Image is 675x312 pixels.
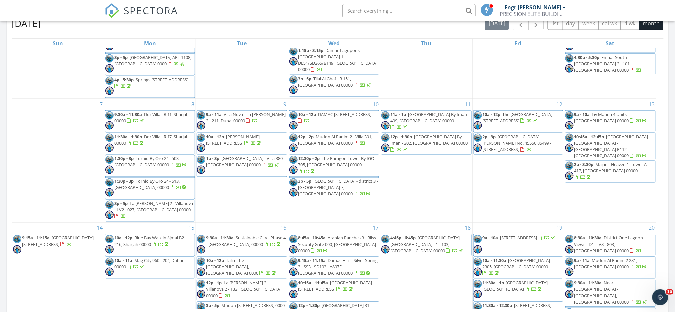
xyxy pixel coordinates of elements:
span: 9a - 10a [483,235,498,241]
button: 4 wk [621,17,639,30]
img: whatsapp_image_20250707_at_11.08.19_am.jpeg [474,280,482,288]
img: whatsapp_image_20250707_at_11.08.19_am.jpeg [289,134,298,142]
span: 3p - 5p [114,201,128,207]
div: Engr [PERSON_NAME] [505,4,561,11]
img: whatsapp_image_20250707_at_11.08.19_am.jpeg [565,235,574,243]
a: 10:45a - 12:45p [GEOGRAPHIC_DATA] - [GEOGRAPHIC_DATA] - [GEOGRAPHIC_DATA] P112, [GEOGRAPHIC_DATA]... [565,133,656,160]
a: 10a - 12p [PERSON_NAME] [STREET_ADDRESS] [206,134,262,146]
img: whatsapp_image_20250707_at_11.08.19_am.jpeg [105,201,114,209]
span: 9:15a - 11:15a [22,235,50,241]
span: [GEOGRAPHIC_DATA] APT 1108, [GEOGRAPHIC_DATA] 0000 [114,54,191,67]
img: whatsapp_image_20250426_at_15.23.14.jpeg [474,290,482,298]
a: 10:15a - 11:45a [GEOGRAPHIC_DATA] [STREET_ADDRESS] [298,280,372,292]
span: Dor Villa - R 11, Sharjah 00000 [114,111,189,124]
a: Tuesday [236,39,248,48]
img: whatsapp_image_20250426_at_15.23.14.jpeg [381,245,390,254]
span: 12:30p - 2p [298,156,320,162]
a: 1:15p - 3:15p Damac Lagopons - [GEOGRAPHIC_DATA] 1 - DLS1/SD265/B149, [GEOGRAPHIC_DATA] 00000 [289,46,379,74]
img: whatsapp_image_20250426_at_15.23.14.jpeg [105,144,114,152]
img: whatsapp_image_20250707_at_11.08.19_am.jpeg [565,54,574,63]
a: Go to September 11, 2025 [464,99,472,110]
span: Springs [STREET_ADDRESS] [136,77,188,83]
a: 1:30p - 3p Tornio By Oro 24 - 513, [GEOGRAPHIC_DATA] 00000 [114,178,188,191]
img: whatsapp_image_20250707_at_11.08.19_am.jpeg [105,111,114,120]
span: [GEOGRAPHIC_DATA] By Iman - 409, [GEOGRAPHIC_DATA] 00000 [390,111,469,124]
iframe: Intercom live chat [652,289,668,305]
span: 8:45a - 10:45a [298,235,326,241]
a: 9a - 11a Mudon Al Ranim 2 281, [GEOGRAPHIC_DATA] 00000 [574,258,648,270]
a: Sunday [51,39,64,48]
a: 4:30p - 5:30p Emaar South - [GEOGRAPHIC_DATA] 2 - 101, [GEOGRAPHIC_DATA] 00000 [574,54,642,73]
img: whatsapp_image_20250426_at_15.23.14.jpeg [105,121,114,130]
a: 4:45p - 6:45p [GEOGRAPHIC_DATA] - [GEOGRAPHIC_DATA] - 1 - 103, [GEOGRAPHIC_DATA] 00000 [390,235,464,254]
span: La [PERSON_NAME] 2 - Villanova 2 - 133, [GEOGRAPHIC_DATA] 00000 [206,280,281,299]
img: whatsapp_image_20250707_at_11.08.19_am.jpeg [289,76,298,84]
img: The Best Home Inspection Software - Spectora [105,3,119,18]
span: Near [GEOGRAPHIC_DATA] - [GEOGRAPHIC_DATA], [GEOGRAPHIC_DATA] 00000 [574,280,629,305]
img: whatsapp_image_20250426_at_15.23.14.jpeg [289,166,298,174]
img: whatsapp_image_20250707_at_11.08.19_am.jpeg [289,235,298,243]
button: list [548,17,563,30]
span: 10:45a - 12:45p [574,134,604,140]
img: whatsapp_image_20250426_at_15.23.14.jpeg [565,121,574,130]
img: whatsapp_image_20250426_at_15.23.14.jpeg [197,245,205,254]
span: 3p - 5p [298,178,312,184]
span: Damac Hills - Silver Spring 3 - SS3 - SD103 - A807F, [GEOGRAPHIC_DATA] 00000 [298,258,378,276]
img: whatsapp_image_20250707_at_11.08.19_am.jpeg [289,47,298,56]
img: whatsapp_image_20250707_at_11.08.19_am.jpeg [197,111,205,120]
img: whatsapp_image_20250426_at_15.23.14.jpeg [565,245,574,254]
span: 1:15p - 3:15p [298,47,324,53]
img: whatsapp_image_20250426_at_15.23.14.jpeg [289,268,298,276]
span: 9:30a - 11:30a [206,235,234,241]
img: whatsapp_image_20250426_at_15.23.14.jpeg [474,144,482,152]
img: whatsapp_image_20250707_at_11.08.19_am.jpeg [474,134,482,142]
span: Tilal Al Ghaf - B 151, [GEOGRAPHIC_DATA] 00000 [298,76,353,88]
a: Go to September 18, 2025 [464,223,472,233]
img: whatsapp_image_20250426_at_15.23.14.jpeg [105,87,114,95]
img: whatsapp_image_20250426_at_15.23.14.jpeg [289,188,298,197]
a: 9:30a - 11:30a Sustainable City - Phase 4 - [GEOGRAPHIC_DATA] 00000 [197,234,287,256]
img: whatsapp_image_20250707_at_11.08.19_am.jpeg [381,235,390,243]
img: whatsapp_image_20250707_at_11.08.19_am.jpeg [105,178,114,187]
img: whatsapp_image_20250707_at_11.08.19_am.jpeg [381,134,390,142]
a: 10a - 12p The [GEOGRAPHIC_DATA][STREET_ADDRESS] [473,110,563,132]
img: whatsapp_image_20250707_at_11.08.19_am.jpeg [289,111,298,120]
a: 11:30a - 1p [GEOGRAPHIC_DATA] - [GEOGRAPHIC_DATA] [473,279,563,301]
img: whatsapp_image_20250426_at_15.23.14.jpeg [197,290,205,298]
span: 10 [666,289,674,295]
a: 3p - 5p La [PERSON_NAME] 2 - Villanova - LV2 - 027, [GEOGRAPHIC_DATA] 00000 [105,200,195,222]
span: 12p - 1p [206,280,222,286]
a: Go to September 14, 2025 [95,223,104,233]
span: The Paragon Tower By IGO - 705, [GEOGRAPHIC_DATA] 00000 [298,156,377,168]
img: whatsapp_image_20250426_at_15.23.14.jpeg [105,268,114,276]
img: whatsapp_image_20250707_at_11.08.19_am.jpeg [289,280,298,288]
img: whatsapp_image_20250707_at_11.08.19_am.jpeg [197,134,205,142]
img: whatsapp_image_20250707_at_11.08.19_am.jpeg [289,156,298,164]
a: 3p - 5p Tilal Al Ghaf - B 151, [GEOGRAPHIC_DATA] 00000 [289,75,379,97]
span: 4:30p - 5:30p [574,54,600,60]
span: 4:45p - 6:45p [390,235,416,241]
span: Sustainable City - Phase 4 - [GEOGRAPHIC_DATA] 00000 [206,235,286,247]
img: whatsapp_image_20250707_at_11.08.19_am.jpeg [197,258,205,266]
a: 1p - 3p [GEOGRAPHIC_DATA] - Villa 380, [GEOGRAPHIC_DATA] 00000 [197,155,287,177]
img: whatsapp_image_20250426_at_15.23.14.jpeg [13,245,21,254]
span: 12p - 1:30p [298,303,320,309]
img: whatsapp_image_20250707_at_11.08.19_am.jpeg [474,235,482,243]
a: 10a - 11:30a [GEOGRAPHIC_DATA] - 2305, [GEOGRAPHIC_DATA] 00000 [483,258,553,276]
a: 10:45a - 12:45p [GEOGRAPHIC_DATA] - [GEOGRAPHIC_DATA] - [GEOGRAPHIC_DATA] P112, [GEOGRAPHIC_DATA]... [574,134,651,159]
img: whatsapp_image_20250426_at_15.23.14.jpeg [474,121,482,130]
span: 12p - 2p [298,134,314,140]
a: 1:15p - 3:15p Damac Lagopons - [GEOGRAPHIC_DATA] 1 - DLS1/SD265/B149, [GEOGRAPHIC_DATA] 00000 [298,47,378,73]
img: whatsapp_image_20250426_at_15.23.14.jpeg [197,121,205,130]
span: Tornio By Oro 24 - 513, [GEOGRAPHIC_DATA] 00000 [114,178,180,191]
img: whatsapp_image_20250426_at_15.23.14.jpeg [105,166,114,174]
a: Thursday [420,39,433,48]
a: 12p - 1:30p [GEOGRAPHIC_DATA] By Iman - 302, [GEOGRAPHIC_DATA] 00000 [381,133,471,155]
span: Dor Villa - R 17, Sharjah 00000 [114,134,189,146]
a: 1:30p - 3p Tornio By Oro 24 - 513, [GEOGRAPHIC_DATA] 00000 [105,177,195,199]
img: whatsapp_image_20250426_at_15.23.14.jpeg [105,245,114,254]
img: whatsapp_image_20250707_at_11.08.19_am.jpeg [105,134,114,142]
span: 1p - 3p [206,156,219,162]
a: 9:15a - 11:15a Damac Hills - Silver Spring 3 - SS3 - SD103 - A807F, [GEOGRAPHIC_DATA] 00000 [298,258,378,276]
a: Go to September 9, 2025 [282,99,288,110]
